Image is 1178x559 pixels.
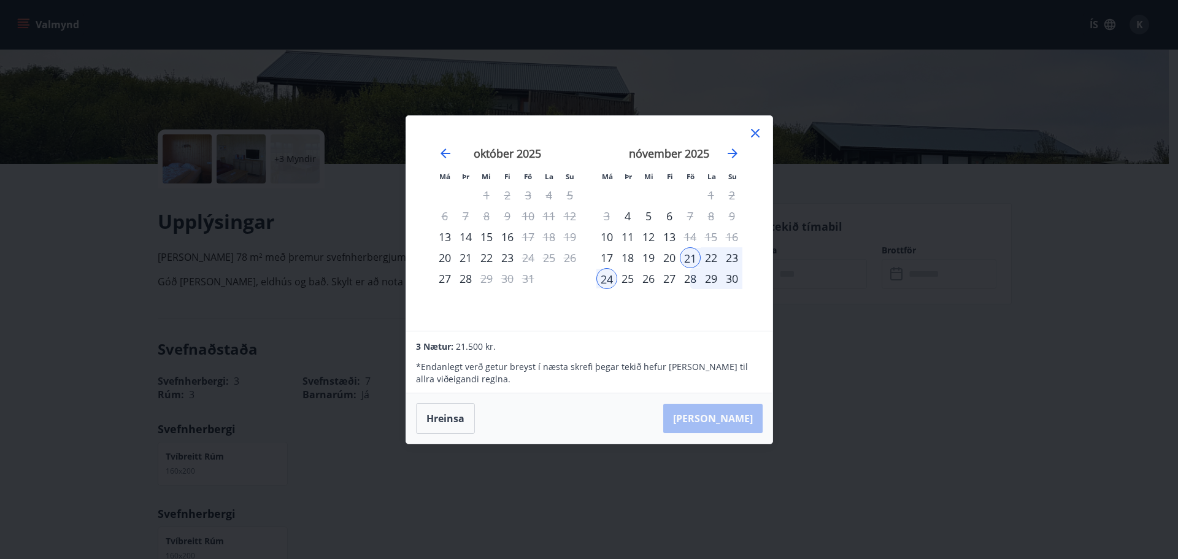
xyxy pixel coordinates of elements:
td: Choose fimmtudagur, 20. nóvember 2025 as your check-in date. It’s available. [659,247,680,268]
div: 13 [659,226,680,247]
button: Hreinsa [416,403,475,434]
td: Selected. laugardagur, 22. nóvember 2025 [701,247,722,268]
td: Choose þriðjudagur, 18. nóvember 2025 as your check-in date. It’s available. [617,247,638,268]
div: 11 [617,226,638,247]
td: Choose þriðjudagur, 25. nóvember 2025 as your check-in date. It’s available. [617,268,638,289]
td: Choose föstudagur, 14. nóvember 2025 as your check-in date. It’s available. [680,226,701,247]
td: Not available. sunnudagur, 9. nóvember 2025 [722,206,742,226]
div: 26 [638,268,659,289]
div: 29 [701,268,722,289]
div: Aðeins innritun í boði [434,226,455,247]
div: 21 [680,247,701,268]
div: 30 [722,268,742,289]
td: Choose fimmtudagur, 23. október 2025 as your check-in date. It’s available. [497,247,518,268]
div: 12 [638,226,659,247]
td: Selected as start date. föstudagur, 21. nóvember 2025 [680,247,701,268]
small: Þr [462,172,469,181]
td: Not available. laugardagur, 4. október 2025 [539,185,560,206]
td: Choose miðvikudagur, 22. október 2025 as your check-in date. It’s available. [476,247,497,268]
small: Fi [667,172,673,181]
td: Not available. sunnudagur, 19. október 2025 [560,226,580,247]
td: Not available. laugardagur, 1. nóvember 2025 [701,185,722,206]
td: Not available. þriðjudagur, 7. október 2025 [455,206,476,226]
div: 25 [617,268,638,289]
small: Má [439,172,450,181]
td: Not available. laugardagur, 25. október 2025 [539,247,560,268]
td: Not available. miðvikudagur, 8. október 2025 [476,206,497,226]
td: Choose þriðjudagur, 14. október 2025 as your check-in date. It’s available. [455,226,476,247]
div: Aðeins innritun í boði [596,247,617,268]
td: Choose fimmtudagur, 13. nóvember 2025 as your check-in date. It’s available. [659,226,680,247]
small: La [545,172,553,181]
strong: nóvember 2025 [629,146,709,161]
td: Not available. föstudagur, 3. október 2025 [518,185,539,206]
td: Choose föstudagur, 7. nóvember 2025 as your check-in date. It’s available. [680,206,701,226]
td: Choose föstudagur, 17. október 2025 as your check-in date. It’s available. [518,226,539,247]
small: Fi [504,172,510,181]
div: 24 [596,268,617,289]
div: Aðeins innritun í boði [434,268,455,289]
td: Choose miðvikudagur, 26. nóvember 2025 as your check-in date. It’s available. [638,268,659,289]
td: Not available. laugardagur, 18. október 2025 [539,226,560,247]
div: 28 [455,268,476,289]
td: Selected. sunnudagur, 23. nóvember 2025 [722,247,742,268]
td: Not available. mánudagur, 3. nóvember 2025 [596,206,617,226]
small: Fö [524,172,532,181]
td: Not available. sunnudagur, 2. nóvember 2025 [722,185,742,206]
strong: október 2025 [474,146,541,161]
div: 18 [617,247,638,268]
small: Fö [687,172,695,181]
div: 23 [722,247,742,268]
td: Choose miðvikudagur, 29. október 2025 as your check-in date. It’s available. [476,268,497,289]
td: Choose mánudagur, 17. nóvember 2025 as your check-in date. It’s available. [596,247,617,268]
span: 21.500 kr. [456,341,496,352]
td: Selected as end date. mánudagur, 24. nóvember 2025 [596,268,617,289]
small: Su [566,172,574,181]
div: Aðeins innritun í boði [596,226,617,247]
td: Choose fimmtudagur, 6. nóvember 2025 as your check-in date. It’s available. [659,206,680,226]
td: Not available. sunnudagur, 16. nóvember 2025 [722,226,742,247]
small: Má [602,172,613,181]
small: Su [728,172,737,181]
td: Choose þriðjudagur, 21. október 2025 as your check-in date. It’s available. [455,247,476,268]
td: Not available. sunnudagur, 12. október 2025 [560,206,580,226]
div: Calendar [421,131,758,316]
td: Choose þriðjudagur, 28. október 2025 as your check-in date. It’s available. [455,268,476,289]
td: Not available. laugardagur, 15. nóvember 2025 [701,226,722,247]
td: Choose miðvikudagur, 12. nóvember 2025 as your check-in date. It’s available. [638,226,659,247]
td: Choose miðvikudagur, 19. nóvember 2025 as your check-in date. It’s available. [638,247,659,268]
div: 5 [638,206,659,226]
td: Not available. fimmtudagur, 2. október 2025 [497,185,518,206]
td: Choose mánudagur, 20. október 2025 as your check-in date. It’s available. [434,247,455,268]
div: 22 [701,247,722,268]
td: Choose föstudagur, 24. október 2025 as your check-in date. It’s available. [518,247,539,268]
td: Choose mánudagur, 27. október 2025 as your check-in date. It’s available. [434,268,455,289]
div: 16 [497,226,518,247]
span: 3 Nætur: [416,341,453,352]
td: Choose miðvikudagur, 15. október 2025 as your check-in date. It’s available. [476,226,497,247]
td: Choose þriðjudagur, 11. nóvember 2025 as your check-in date. It’s available. [617,226,638,247]
td: Not available. miðvikudagur, 1. október 2025 [476,185,497,206]
td: Not available. mánudagur, 6. október 2025 [434,206,455,226]
small: Þr [625,172,632,181]
td: Not available. sunnudagur, 5. október 2025 [560,185,580,206]
div: Aðeins útritun í boði [518,226,539,247]
div: 27 [659,268,680,289]
small: La [707,172,716,181]
div: 28 [680,268,701,289]
div: 14 [455,226,476,247]
td: Choose þriðjudagur, 4. nóvember 2025 as your check-in date. It’s available. [617,206,638,226]
td: Choose laugardagur, 29. nóvember 2025 as your check-in date. It’s available. [701,268,722,289]
div: Move backward to switch to the previous month. [438,146,453,161]
div: 19 [638,247,659,268]
td: Choose mánudagur, 13. október 2025 as your check-in date. It’s available. [434,226,455,247]
div: Aðeins útritun í boði [680,226,701,247]
td: Not available. fimmtudagur, 30. október 2025 [497,268,518,289]
p: * Endanlegt verð getur breyst í næsta skrefi þegar tekið hefur [PERSON_NAME] til allra viðeigandi... [416,361,762,385]
div: 23 [497,247,518,268]
small: Mi [644,172,653,181]
td: Choose föstudagur, 28. nóvember 2025 as your check-in date. It’s available. [680,268,701,289]
td: Not available. laugardagur, 8. nóvember 2025 [701,206,722,226]
td: Choose mánudagur, 10. nóvember 2025 as your check-in date. It’s available. [596,226,617,247]
td: Not available. föstudagur, 31. október 2025 [518,268,539,289]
